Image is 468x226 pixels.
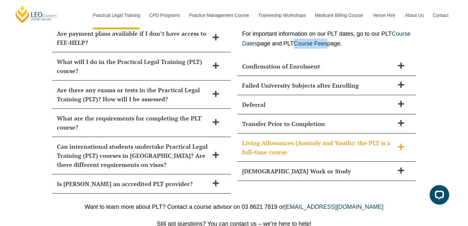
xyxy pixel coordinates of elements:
h2: Transfer Prior to Completion [242,119,394,128]
a: About Us [400,1,428,29]
a: [PERSON_NAME] Centre for Law [15,5,58,24]
p: Want to learn more about PLT? Contact a course advisor on 03 8621 7819 or [49,203,419,210]
h2: What are the requirements for completing the PLT course? [57,114,209,132]
a: CPD Programs [144,1,184,29]
p: For important information on our PLT dates, go to our PLT page and PLT page. [242,29,411,49]
a: Course Fees [294,40,327,47]
a: Contact [428,1,453,29]
h2: Is [PERSON_NAME] an accredited PLT provider? [57,179,209,188]
h2: [DEMOGRAPHIC_DATA] Work or Study [242,167,394,176]
a: Practice Management Course [184,1,253,29]
h2: Confirmation of Enrolment [242,62,394,71]
h2: Deferral [242,100,394,109]
h2: Failed University Subjects after Enrolling [242,81,394,90]
h2: What will I do in the Practical Legal Training (PLT) course? [57,57,209,75]
h2: Can international students undertake Practical Legal Training (PLT) courses in [GEOGRAPHIC_DATA]?... [57,142,209,169]
a: [EMAIL_ADDRESS][DOMAIN_NAME] [284,204,383,210]
a: Traineeship Workshops [253,1,310,29]
a: Medicare Billing Course [310,1,368,29]
h2: Living Allowances (Austudy and Youth): the PLT is a full-time course [242,138,394,157]
h2: Are there any exams or tests in the Practical Legal Training (PLT)? How will I be assessed? [57,85,209,104]
iframe: LiveChat chat widget [424,182,452,210]
a: Practical Legal Training [88,1,145,29]
a: Venue Hire [368,1,400,29]
h2: Are payment plans available if I don’t have access to FEE-HELP? [57,29,209,47]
